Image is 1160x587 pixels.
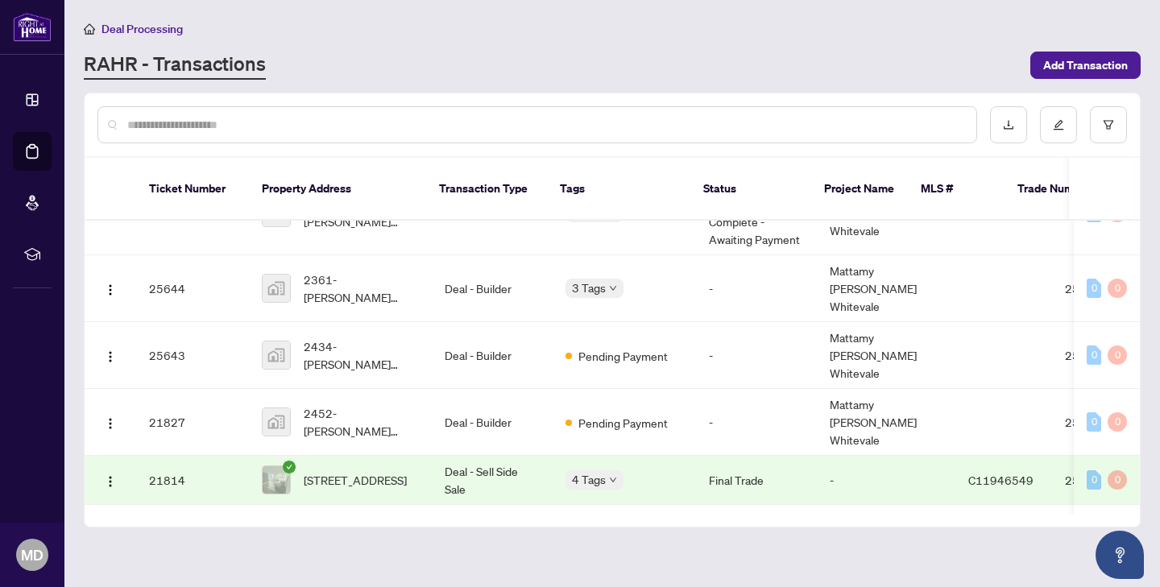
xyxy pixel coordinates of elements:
[572,470,606,489] span: 4 Tags
[990,106,1027,143] button: download
[84,51,266,80] a: RAHR - Transactions
[1053,119,1064,130] span: edit
[104,350,117,363] img: Logo
[1103,119,1114,130] span: filter
[817,389,955,456] td: Mattamy [PERSON_NAME] Whitevale
[104,283,117,296] img: Logo
[1003,119,1014,130] span: download
[578,414,668,432] span: Pending Payment
[97,275,123,301] button: Logo
[1087,279,1101,298] div: 0
[136,389,249,456] td: 21827
[136,322,249,389] td: 25643
[572,279,606,297] span: 3 Tags
[968,473,1034,487] span: C11946549
[432,456,553,505] td: Deal - Sell Side Sale
[263,408,290,436] img: thumbnail-img
[1040,106,1077,143] button: edit
[304,337,419,373] span: 2434-[PERSON_NAME] Whitevale - Mattamy Homes, [PERSON_NAME], [GEOGRAPHIC_DATA], [GEOGRAPHIC_DATA]
[1090,106,1127,143] button: filter
[1108,279,1127,298] div: 0
[249,158,426,221] th: Property Address
[1108,412,1127,432] div: 0
[696,255,817,322] td: -
[817,322,955,389] td: Mattamy [PERSON_NAME] Whitevale
[97,467,123,493] button: Logo
[304,404,419,440] span: 2452-[PERSON_NAME] Whitevale - Mattamy Homes, [PERSON_NAME], [GEOGRAPHIC_DATA], [GEOGRAPHIC_DATA]
[908,158,1005,221] th: MLS #
[696,322,817,389] td: -
[263,466,290,494] img: thumbnail-img
[304,471,407,489] span: [STREET_ADDRESS]
[21,544,43,566] span: MD
[690,158,811,221] th: Status
[13,12,52,42] img: logo
[432,389,553,456] td: Deal - Builder
[97,409,123,435] button: Logo
[1087,470,1101,490] div: 0
[136,158,249,221] th: Ticket Number
[1108,345,1127,365] div: 0
[817,255,955,322] td: Mattamy [PERSON_NAME] Whitevale
[136,456,249,505] td: 21814
[104,417,117,430] img: Logo
[609,284,617,292] span: down
[1005,158,1117,221] th: Trade Number
[1108,470,1127,490] div: 0
[101,22,183,36] span: Deal Processing
[1087,345,1101,365] div: 0
[1043,52,1128,78] span: Add Transaction
[1096,531,1144,579] button: Open asap
[263,275,290,302] img: thumbnail-img
[84,23,95,35] span: home
[696,456,817,505] td: Final Trade
[1030,52,1141,79] button: Add Transaction
[426,158,547,221] th: Transaction Type
[283,461,296,473] span: check-circle
[811,158,908,221] th: Project Name
[696,389,817,456] td: -
[609,476,617,484] span: down
[136,255,249,322] td: 25644
[578,347,668,365] span: Pending Payment
[304,271,419,306] span: 2361-[PERSON_NAME] Whitevale - Mattamy Homes, [PERSON_NAME], [GEOGRAPHIC_DATA], [GEOGRAPHIC_DATA]
[1087,412,1101,432] div: 0
[432,322,553,389] td: Deal - Builder
[104,475,117,488] img: Logo
[817,456,955,505] td: -
[432,255,553,322] td: Deal - Builder
[97,342,123,368] button: Logo
[263,341,290,369] img: thumbnail-img
[547,158,690,221] th: Tags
